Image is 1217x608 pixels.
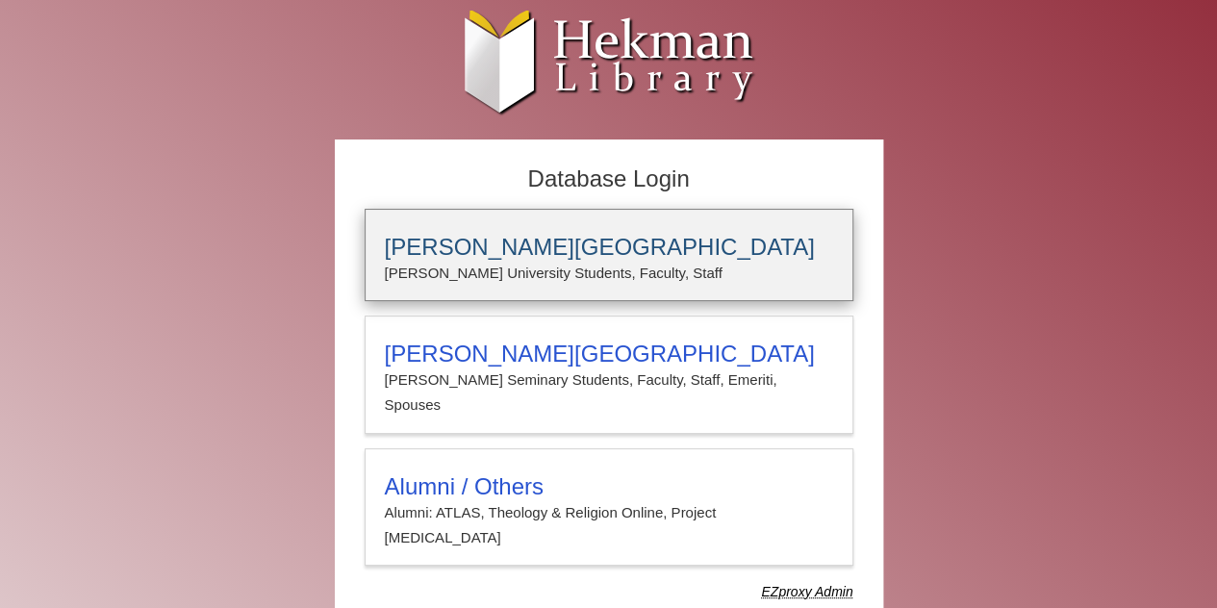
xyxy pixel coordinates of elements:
h3: [PERSON_NAME][GEOGRAPHIC_DATA] [385,341,833,367]
p: Alumni: ATLAS, Theology & Religion Online, Project [MEDICAL_DATA] [385,500,833,551]
summary: Alumni / OthersAlumni: ATLAS, Theology & Religion Online, Project [MEDICAL_DATA] [385,473,833,551]
p: [PERSON_NAME] University Students, Faculty, Staff [385,261,833,286]
a: [PERSON_NAME][GEOGRAPHIC_DATA][PERSON_NAME] Seminary Students, Faculty, Staff, Emeriti, Spouses [365,316,853,434]
h2: Database Login [355,160,863,199]
a: [PERSON_NAME][GEOGRAPHIC_DATA][PERSON_NAME] University Students, Faculty, Staff [365,209,853,301]
dfn: Use Alumni login [761,584,852,599]
p: [PERSON_NAME] Seminary Students, Faculty, Staff, Emeriti, Spouses [385,367,833,418]
h3: Alumni / Others [385,473,833,500]
h3: [PERSON_NAME][GEOGRAPHIC_DATA] [385,234,833,261]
